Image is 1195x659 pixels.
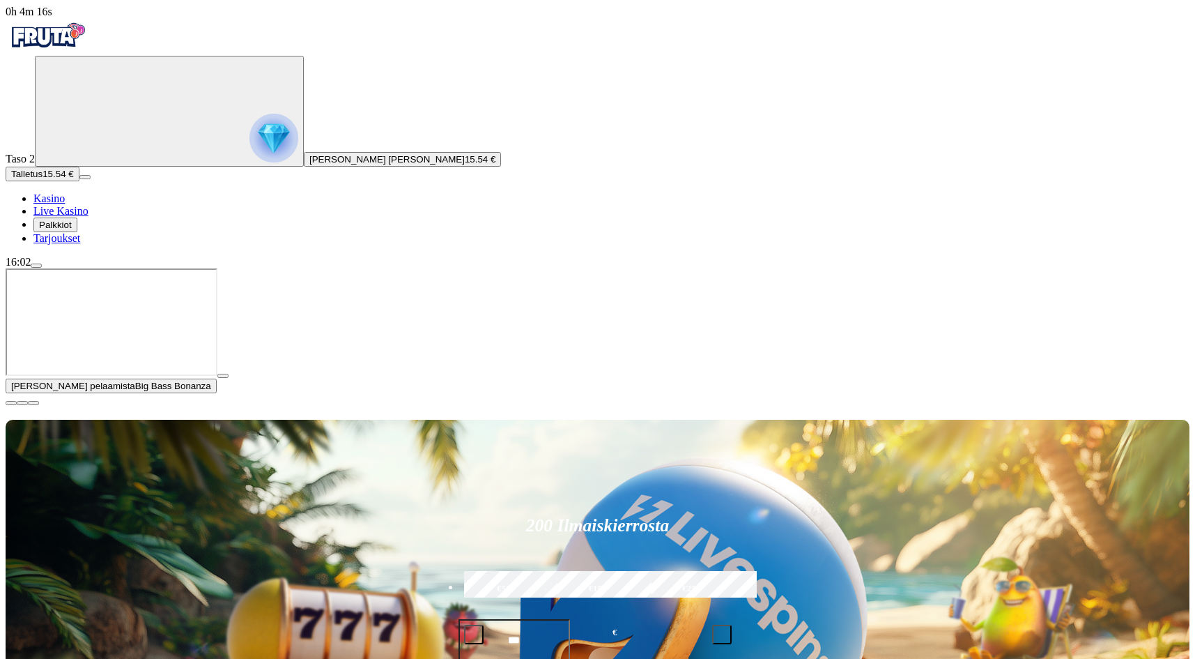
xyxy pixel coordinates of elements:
span: user session time [6,6,52,17]
span: Palkkiot [39,220,72,230]
a: Kasino [33,192,65,204]
button: fullscreen icon [28,401,39,405]
label: €150 [554,569,641,609]
span: [PERSON_NAME] [PERSON_NAME] [309,154,465,165]
button: plus icon [712,625,732,644]
span: 15.54 € [43,169,73,179]
span: Big Bass Bonanza [135,381,211,391]
button: reward progress [35,56,304,167]
span: € [612,626,617,639]
label: €250 [648,569,735,609]
a: Live Kasino [33,205,88,217]
button: close icon [6,401,17,405]
button: minus icon [464,625,484,644]
button: Palkkiot [33,218,77,232]
label: €50 [461,569,548,609]
button: chevron-down icon [17,401,28,405]
button: menu [79,175,91,179]
button: menu [31,264,42,268]
span: Talletus [11,169,43,179]
span: [PERSON_NAME] pelaamista [11,381,135,391]
span: 16:02 [6,256,31,268]
nav: Primary [6,18,1189,245]
span: 15.54 € [465,154,495,165]
button: Talletusplus icon15.54 € [6,167,79,181]
a: Fruta [6,43,89,55]
button: play icon [217,374,229,378]
iframe: Big Bass Bonanza [6,268,217,376]
button: [PERSON_NAME] pelaamistaBig Bass Bonanza [6,379,217,393]
img: Fruta [6,18,89,53]
button: [PERSON_NAME] [PERSON_NAME]15.54 € [304,152,501,167]
a: Tarjoukset [33,232,80,244]
img: reward progress [249,114,298,162]
span: Taso 2 [6,153,35,165]
nav: Main menu [6,192,1189,245]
